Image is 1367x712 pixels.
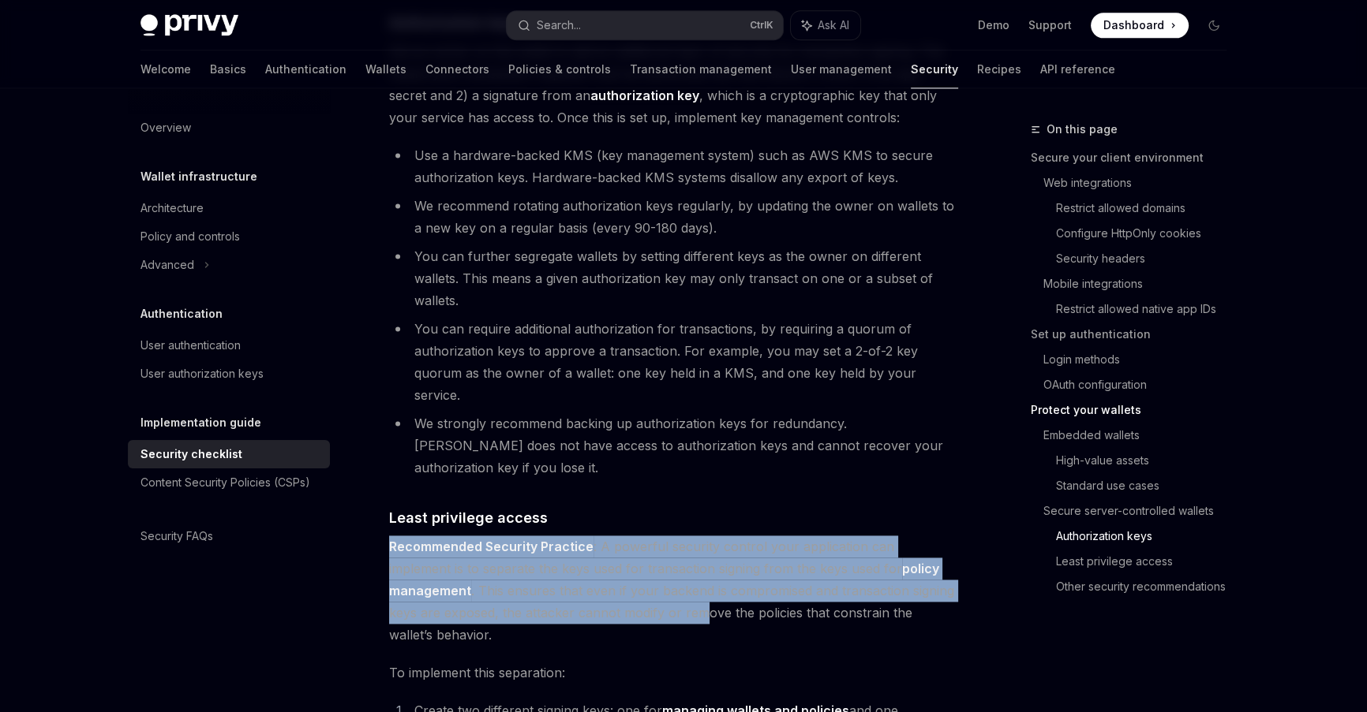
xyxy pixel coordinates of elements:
[140,364,264,383] div: User authorization keys
[1056,524,1239,549] a: Authorization keys
[1201,13,1227,38] button: Toggle dark mode
[140,473,310,492] div: Content Security Policies (CSPs)
[140,527,213,546] div: Security FAQs
[1040,50,1115,88] a: API reference
[1047,120,1118,139] span: On this page
[389,245,958,311] li: You can further segregate wallets by setting different keys as the owner on different wallets. Th...
[128,194,330,222] a: Architecture
[389,535,958,646] span: : A powerful security control your application can implement is to separate the keys used for tra...
[791,11,860,39] button: Ask AI
[265,50,346,88] a: Authentication
[978,17,1009,33] a: Demo
[140,304,223,323] h5: Authentication
[140,199,204,218] div: Architecture
[507,11,783,39] button: Search...CtrlK
[508,50,611,88] a: Policies & controls
[389,539,594,554] strong: Recommended Security Practice
[425,50,489,88] a: Connectors
[1043,347,1239,372] a: Login methods
[1056,574,1239,599] a: Other security recommendations
[140,14,238,36] img: dark logo
[128,468,330,497] a: Content Security Policies (CSPs)
[389,412,958,479] li: We strongly recommend backing up authorization keys for redundancy. [PERSON_NAME] does not have a...
[750,19,773,32] span: Ctrl K
[128,114,330,142] a: Overview
[630,50,772,88] a: Transaction management
[537,16,581,35] div: Search...
[911,50,958,88] a: Security
[1043,271,1239,296] a: Mobile integrations
[140,445,242,464] div: Security checklist
[140,227,240,246] div: Policy and controls
[365,50,406,88] a: Wallets
[389,144,958,188] li: Use a hardware-backed KMS (key management system) such as AWS KMS to secure authorization keys. H...
[1028,17,1072,33] a: Support
[1056,196,1239,221] a: Restrict allowed domains
[791,50,892,88] a: User management
[128,222,330,251] a: Policy and controls
[128,522,330,550] a: Security FAQs
[1031,322,1239,347] a: Set up authentication
[140,413,261,432] h5: Implementation guide
[389,318,958,406] li: You can require additional authorization for transactions, by requiring a quorum of authorization...
[1043,423,1239,448] a: Embedded wallets
[1043,498,1239,524] a: Secure server-controlled wallets
[140,167,257,186] h5: Wallet infrastructure
[1103,17,1164,33] span: Dashboard
[1056,246,1239,271] a: Security headers
[1031,397,1239,423] a: Protect your wallets
[140,255,194,274] div: Advanced
[389,507,548,528] span: Least privilege access
[210,50,246,88] a: Basics
[389,662,958,684] span: To implement this separation:
[128,331,330,360] a: User authentication
[1056,549,1239,574] a: Least privilege access
[1056,473,1239,498] a: Standard use cases
[1056,221,1239,246] a: Configure HttpOnly cookies
[140,50,191,88] a: Welcome
[1056,296,1239,322] a: Restrict allowed native app IDs
[1031,145,1239,170] a: Secure your client environment
[128,360,330,388] a: User authorization keys
[1056,448,1239,473] a: High-value assets
[389,195,958,239] li: We recommend rotating authorization keys regularly, by updating the owner on wallets to a new key...
[818,17,849,33] span: Ask AI
[1043,170,1239,196] a: Web integrations
[977,50,1021,88] a: Recipes
[128,440,330,468] a: Security checklist
[140,336,241,355] div: User authentication
[140,118,191,137] div: Overview
[590,88,699,104] a: authorization key
[1091,13,1189,38] a: Dashboard
[1043,372,1239,397] a: OAuth configuration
